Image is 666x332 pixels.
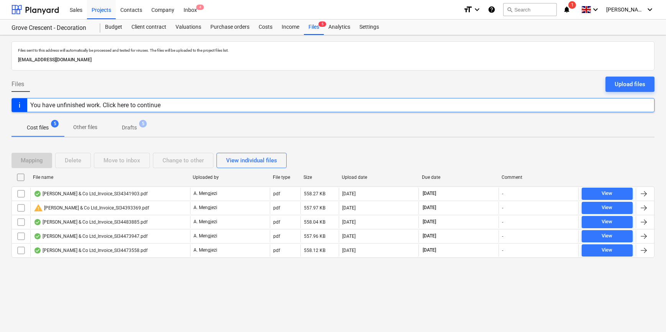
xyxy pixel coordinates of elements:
div: File type [273,175,297,180]
div: [PERSON_NAME] & Co Ltd_Invoice_SI34341903.pdf [34,191,148,197]
div: OCR finished [34,247,41,253]
i: notifications [563,5,571,14]
span: [DATE] [422,219,437,225]
a: Budget [100,20,127,35]
span: 1 [568,1,576,9]
a: Income [277,20,304,35]
div: Files [304,20,324,35]
div: - [502,234,503,239]
span: [DATE] [422,190,437,197]
div: Upload date [342,175,416,180]
div: Size [303,175,336,180]
span: search [507,7,513,13]
div: [DATE] [342,191,356,196]
a: Files5 [304,20,324,35]
a: Analytics [324,20,355,35]
span: warning [34,203,43,213]
p: Cost files [27,124,49,132]
a: Valuations [171,20,206,35]
span: 5 [51,120,59,128]
div: 557.96 KB [304,234,325,239]
span: 5 [318,21,326,27]
div: [PERSON_NAME] & Co Ltd_Invoice_SI34393369.pdf [34,203,149,213]
div: pdf [273,234,280,239]
div: 558.04 KB [304,219,325,225]
a: Purchase orders [206,20,254,35]
p: A. Mengjezi [194,247,217,253]
p: Other files [73,123,97,131]
div: OCR finished [34,233,41,239]
div: View [602,218,612,226]
button: Upload files [605,77,655,92]
div: pdf [273,191,280,196]
i: keyboard_arrow_down [472,5,482,14]
div: View [602,203,612,212]
button: View [582,188,633,200]
a: Client contract [127,20,171,35]
span: Files [11,80,24,89]
p: [EMAIL_ADDRESS][DOMAIN_NAME] [18,56,648,64]
button: View [582,230,633,242]
p: A. Mengjezi [194,219,217,225]
div: - [502,191,503,196]
div: OCR finished [34,219,41,225]
button: View [582,216,633,228]
div: [DATE] [342,219,356,225]
div: pdf [273,205,280,211]
div: OCR finished [34,191,41,197]
div: 558.12 KB [304,248,325,253]
button: View individual files [217,153,287,168]
div: - [502,219,503,225]
div: pdf [273,248,280,253]
div: - [502,248,503,253]
div: [PERSON_NAME] & Co Ltd_Invoice_SI34473947.pdf [34,233,148,239]
iframe: Chat Widget [628,295,666,332]
div: Comment [502,175,576,180]
div: View [602,232,612,240]
i: Knowledge base [488,5,495,14]
p: A. Mengjezi [194,204,217,211]
span: [PERSON_NAME] [606,7,645,13]
div: [DATE] [342,205,356,211]
p: A. Mengjezi [194,190,217,197]
button: Search [503,3,557,16]
i: keyboard_arrow_down [645,5,655,14]
div: Upload files [615,79,645,89]
p: Files sent to this address will automatically be processed and tested for viruses. The files will... [18,48,648,53]
div: View [602,246,612,255]
p: A. Mengjezi [194,233,217,239]
i: format_size [463,5,472,14]
a: Settings [355,20,384,35]
span: [DATE] [422,233,437,239]
div: [DATE] [342,234,356,239]
span: [DATE] [422,204,437,211]
a: Costs [254,20,277,35]
div: You have unfinished work. Click here to continue [30,101,161,109]
span: 5 [139,120,147,128]
div: - [502,205,503,211]
div: Due date [422,175,496,180]
span: 4 [196,5,204,10]
span: [DATE] [422,247,437,253]
button: View [582,244,633,257]
div: View [602,189,612,198]
i: keyboard_arrow_down [591,5,600,14]
div: 558.27 KB [304,191,325,196]
button: View [582,202,633,214]
div: File name [33,175,187,180]
div: [PERSON_NAME] & Co Ltd_Invoice_SI34483885.pdf [34,219,148,225]
div: [PERSON_NAME] & Co Ltd_Invoice_SI34473558.pdf [34,247,148,253]
div: Grove Crescent - Decoration [11,24,91,32]
div: Uploaded by [193,175,267,180]
div: View individual files [226,155,277,165]
div: pdf [273,219,280,225]
div: 557.97 KB [304,205,325,211]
